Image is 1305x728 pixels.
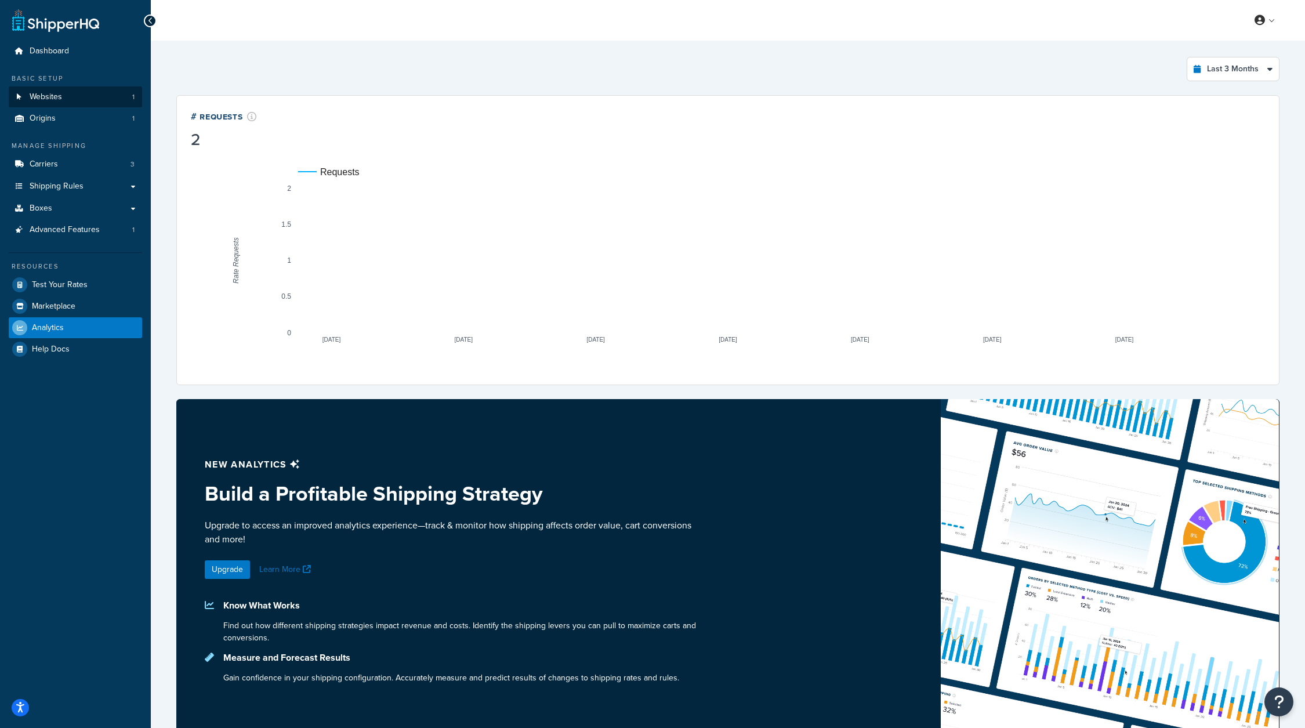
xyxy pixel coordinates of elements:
a: Websites1 [9,86,142,108]
a: Boxes [9,198,142,219]
a: Marketplace [9,296,142,317]
span: Shipping Rules [30,182,84,191]
a: Learn More [259,563,314,575]
text: 0 [287,329,291,337]
span: Test Your Rates [32,280,88,290]
svg: A chart. [191,150,1266,371]
span: Websites [30,92,62,102]
text: [DATE] [322,336,341,343]
li: Carriers [9,154,142,175]
span: Carriers [30,160,58,169]
div: Basic Setup [9,74,142,84]
span: Dashboard [30,46,69,56]
a: Analytics [9,317,142,338]
a: Origins1 [9,108,142,129]
text: 0.5 [281,292,291,300]
p: Find out how different shipping strategies impact revenue and costs. Identify the shipping levers... [223,620,700,644]
li: Websites [9,86,142,108]
span: 1 [132,92,135,102]
a: Help Docs [9,339,142,360]
li: Advanced Features [9,219,142,241]
a: Shipping Rules [9,176,142,197]
span: Advanced Features [30,225,100,235]
text: 2 [287,184,291,193]
text: [DATE] [586,336,605,343]
a: Upgrade [205,560,250,579]
a: Carriers3 [9,154,142,175]
a: Advanced Features1 [9,219,142,241]
span: 3 [130,160,135,169]
text: [DATE] [851,336,869,343]
text: 1.5 [281,220,291,229]
p: Measure and Forecast Results [223,650,679,666]
span: Analytics [32,323,64,333]
text: 1 [287,256,291,265]
span: Help Docs [32,345,70,354]
p: Gain confidence in your shipping configuration. Accurately measure and predict results of changes... [223,672,679,684]
p: Upgrade to access an improved analytics experience—track & monitor how shipping affects order val... [205,519,700,546]
span: 1 [132,225,135,235]
div: Resources [9,262,142,271]
button: Open Resource Center [1264,687,1293,716]
text: Rate Requests [232,237,240,283]
span: Boxes [30,204,52,213]
span: Origins [30,114,56,124]
li: Origins [9,108,142,129]
a: Dashboard [9,41,142,62]
a: Test Your Rates [9,274,142,295]
div: 2 [191,132,257,148]
div: Manage Shipping [9,141,142,151]
h3: Build a Profitable Shipping Strategy [205,482,700,505]
span: 1 [132,114,135,124]
p: New analytics [205,457,700,473]
text: [DATE] [983,336,1002,343]
text: [DATE] [719,336,737,343]
p: Know What Works [223,597,700,614]
span: Marketplace [32,302,75,312]
text: Requests [320,167,360,177]
text: [DATE] [455,336,473,343]
div: # Requests [191,110,257,123]
text: [DATE] [1115,336,1134,343]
